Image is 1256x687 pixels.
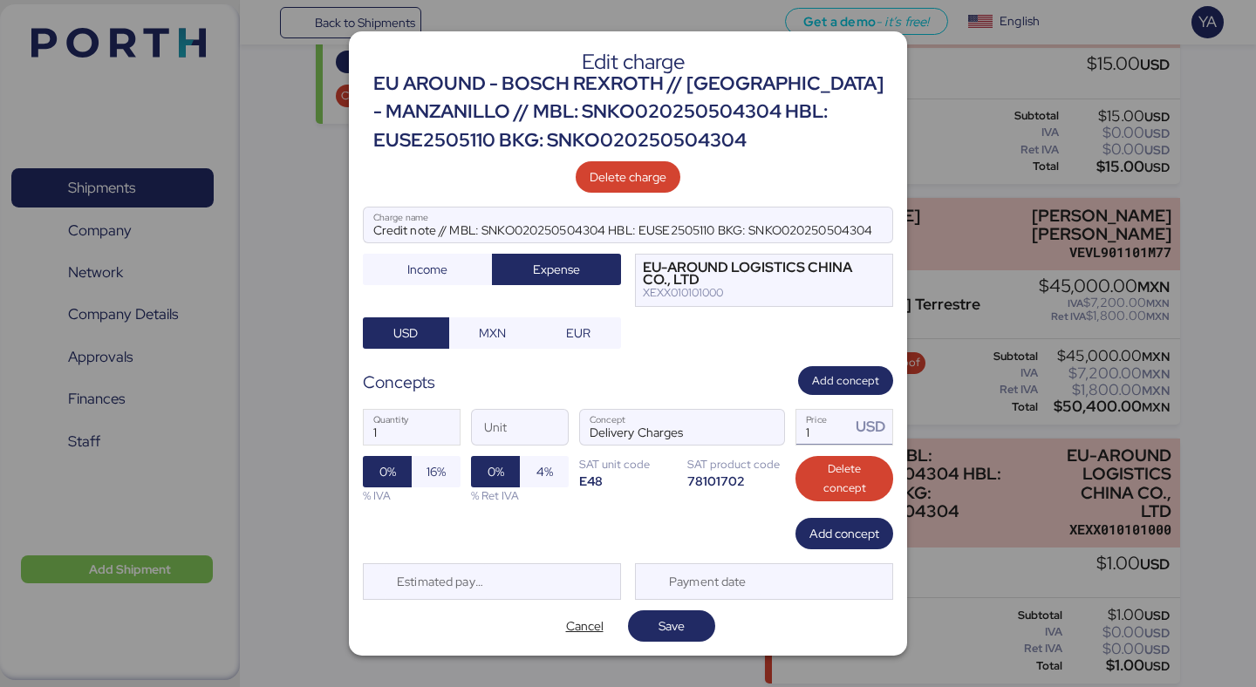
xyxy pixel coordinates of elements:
input: Unit [472,410,568,445]
span: Cancel [566,616,604,636]
span: MXN [479,323,506,343]
button: Income [363,254,492,285]
button: 4% [520,456,569,487]
button: 0% [363,456,412,487]
span: Delete concept [809,459,879,498]
button: Expense [492,254,621,285]
button: Save [628,610,715,642]
div: SAT product code [687,456,785,473]
button: 16% [412,456,461,487]
button: EUR [535,317,621,349]
span: 0% [488,461,504,482]
div: XEXX010101000 [643,287,862,299]
button: Cancel [541,610,628,642]
span: EUR [566,323,590,343]
button: Add concept [798,366,893,395]
div: EU-AROUND LOGISTICS CHINA CO., LTD [643,262,862,287]
span: Expense [533,259,580,280]
span: Delete charge [590,167,666,187]
input: Price [796,410,850,445]
button: Add concept [795,518,893,549]
div: Edit charge [373,54,893,70]
span: Save [659,616,685,636]
button: Delete concept [795,456,893,501]
button: USD [363,317,449,349]
div: EU AROUND - BOSCH REXROTH // [GEOGRAPHIC_DATA] - MANZANILLO // MBL: SNKO020250504304 HBL: EUSE250... [373,70,893,154]
span: 0% [379,461,396,482]
span: Add concept [812,371,879,391]
div: E48 [579,473,677,489]
button: ConceptConcept [747,413,784,450]
div: % IVA [363,487,461,504]
div: SAT unit code [579,456,677,473]
span: 16% [427,461,446,482]
input: Concept [580,410,742,445]
input: Charge name [364,207,892,242]
button: 0% [471,456,520,487]
span: Income [407,259,447,280]
div: % Ret IVA [471,487,569,504]
button: Delete charge [576,161,680,193]
input: Quantity [364,410,460,445]
span: USD [393,323,418,343]
span: Add concept [809,523,879,544]
button: MXN [449,317,536,349]
span: 4% [536,461,553,482]
div: Concepts [363,370,435,395]
div: 78101702 [687,473,785,489]
div: USD [856,416,892,438]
